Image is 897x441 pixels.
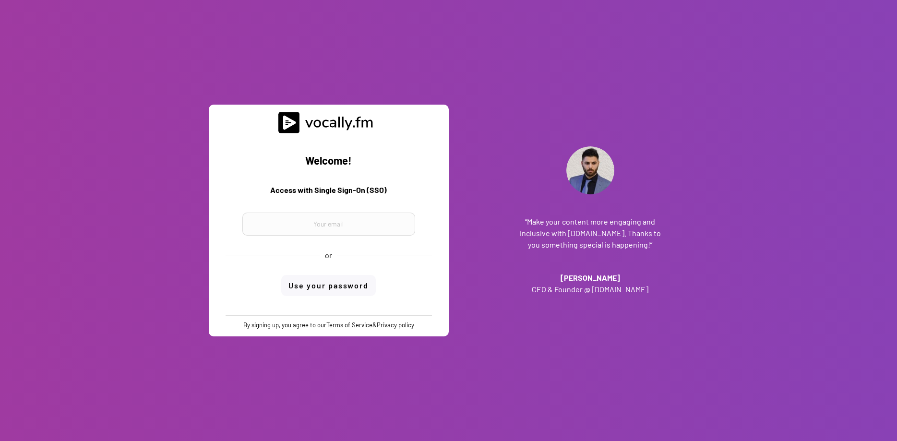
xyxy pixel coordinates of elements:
h3: Access with Single Sign-On (SSO) [216,184,442,202]
h2: Welcome! [216,153,442,170]
img: vocally%20logo.svg [278,112,379,133]
a: Terms of Service [326,321,372,329]
h3: [PERSON_NAME] [518,272,662,284]
div: or [325,250,332,261]
h3: CEO & Founder @ [DOMAIN_NAME] [518,284,662,295]
input: Your email [242,213,415,236]
div: By signing up, you agree to our & [243,321,414,329]
h3: “Make your content more engaging and inclusive with [DOMAIN_NAME]. Thanks to you something specia... [518,216,662,250]
a: Privacy policy [377,321,414,329]
button: Use your password [281,275,376,296]
img: Addante_Profile.png [566,146,614,194]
